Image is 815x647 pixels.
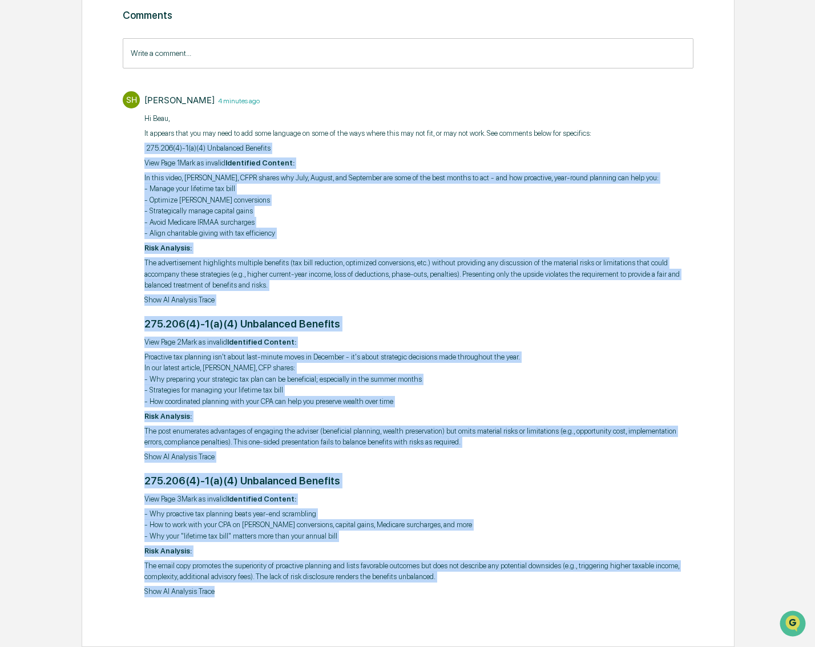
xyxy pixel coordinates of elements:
[227,338,296,346] strong: Identified Content:
[23,144,74,155] span: Preclearance
[78,139,146,160] a: 🗄️Attestations
[11,87,32,108] img: 1746055101610-c473b297-6a78-478c-a979-82029cc54cd1
[144,172,693,239] p: In this video, [PERSON_NAME], CFPR shares why July, August, and September are some of the best mo...
[144,451,693,463] p: Show AI Analysis Trace
[144,294,693,306] p: Show AI Analysis Trace
[30,52,188,64] input: Clear
[144,316,693,331] h3: 275.206(4)-1(a)(4) Unbalanced Benefits
[144,95,215,106] div: [PERSON_NAME]
[225,159,294,167] strong: Identified Content:
[39,87,187,99] div: Start new chat
[123,9,693,21] h3: Comments
[11,24,208,42] p: How can we help?
[7,161,76,181] a: 🔎Data Lookup
[144,547,192,555] strong: Risk Analysis:
[144,143,693,154] p: ​ 275.206(4)-1(a)(4) Unbalanced Benefits
[80,193,138,202] a: Powered byPylon
[94,144,142,155] span: Attestations
[144,351,693,407] p: Proactive tax planning isn't about last-minute moves in December - it's about strategic decisions...
[144,586,693,597] p: Show AI Analysis Trace
[144,337,693,348] p: View Page 2Mark as invalid
[144,426,693,448] p: The post enumerates advantages of engaging the adviser (beneficial planning, wealth preservation)...
[11,145,21,154] div: 🖐️
[215,95,260,105] time: Wednesday, August 13, 2025 at 10:54:26 AM
[23,165,72,177] span: Data Lookup
[227,495,296,503] strong: Identified Content:
[144,412,192,420] strong: Risk Analysis:
[144,494,693,505] p: View Page 3Mark as invalid
[144,244,192,252] strong: Risk Analysis:
[144,508,693,542] p: - Why proactive tax planning beats year-end scrambling - How to work with your CPA on [PERSON_NAM...
[778,609,809,640] iframe: Open customer support
[144,128,693,139] p: It appears that you may need to add some language on some of the ways where this may not fit, or ...
[83,145,92,154] div: 🗄️
[144,473,693,488] h3: 275.206(4)-1(a)(4) Unbalanced Benefits
[11,167,21,176] div: 🔎
[144,157,693,169] p: View Page 1Mark as invalid
[7,139,78,160] a: 🖐️Preclearance
[123,91,140,108] div: SH
[144,560,693,583] p: The email copy promotes the superiority of proactive planning and lists favorable outcomes but do...
[114,193,138,202] span: Pylon
[39,99,144,108] div: We're available if you need us!
[194,91,208,104] button: Start new chat
[144,113,693,124] p: Hi Beau,
[144,257,693,291] p: The advertisement highlights multiple benefits (tax bill reduction, optimized conversions, etc.) ...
